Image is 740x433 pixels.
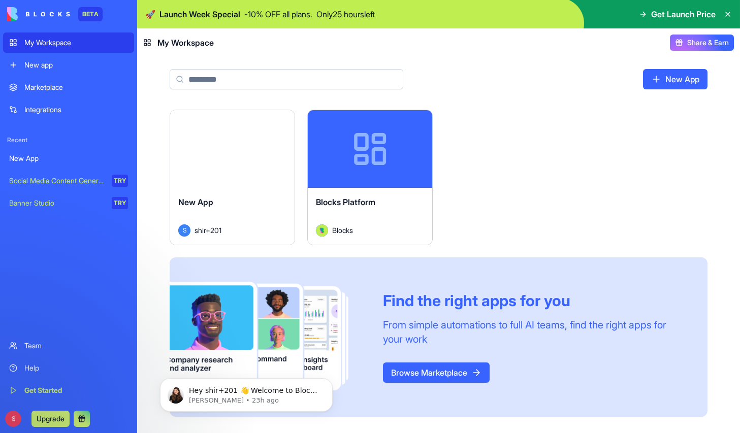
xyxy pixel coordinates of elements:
[3,336,134,356] a: Team
[112,197,128,209] div: TRY
[9,176,105,186] div: Social Media Content Generator
[7,7,70,21] img: logo
[3,55,134,75] a: New app
[3,136,134,144] span: Recent
[670,35,734,51] button: Share & Earn
[24,82,128,92] div: Marketplace
[332,225,353,236] span: Blocks
[170,282,367,392] img: Frame_181_egmpey.png
[9,153,128,163] div: New App
[643,69,707,89] a: New App
[5,411,21,427] span: S
[170,110,295,245] a: New AppSshir+201
[24,363,128,373] div: Help
[31,411,70,427] button: Upgrade
[24,341,128,351] div: Team
[383,291,683,310] div: Find the right apps for you
[3,171,134,191] a: Social Media Content GeneratorTRY
[316,8,375,20] p: Only 25 hours left
[3,380,134,401] a: Get Started
[244,8,312,20] p: - 10 % OFF all plans.
[7,7,103,21] a: BETA
[178,197,213,207] span: New App
[178,224,190,237] span: S
[307,110,433,245] a: Blocks PlatformAvatarBlocks
[24,385,128,395] div: Get Started
[145,357,348,428] iframe: Intercom notifications message
[316,224,328,237] img: Avatar
[195,225,221,236] span: shir+201
[383,362,490,383] a: Browse Marketplace
[24,60,128,70] div: New app
[316,197,375,207] span: Blocks Platform
[3,358,134,378] a: Help
[159,8,240,20] span: Launch Week Special
[3,77,134,97] a: Marketplace
[383,318,683,346] div: From simple automations to full AI teams, find the right apps for your work
[687,38,729,48] span: Share & Earn
[24,38,128,48] div: My Workspace
[157,37,214,49] span: My Workspace
[9,198,105,208] div: Banner Studio
[3,32,134,53] a: My Workspace
[24,105,128,115] div: Integrations
[31,413,70,423] a: Upgrade
[112,175,128,187] div: TRY
[3,193,134,213] a: Banner StudioTRY
[145,8,155,20] span: 🚀
[3,99,134,120] a: Integrations
[651,8,716,20] span: Get Launch Price
[78,7,103,21] div: BETA
[3,148,134,169] a: New App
